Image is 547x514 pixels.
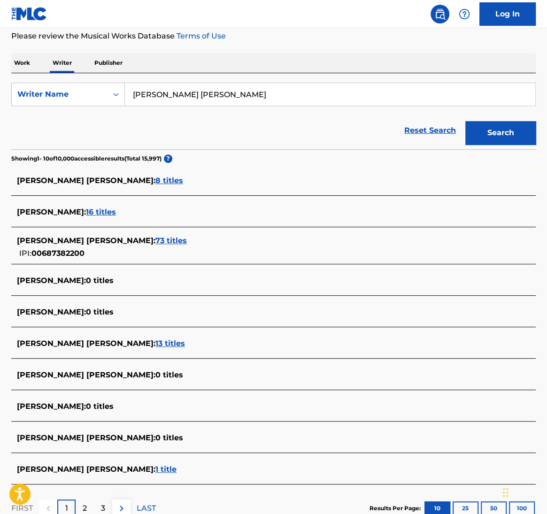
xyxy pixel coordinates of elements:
[86,402,114,411] span: 0 titles
[17,339,155,348] span: [PERSON_NAME] [PERSON_NAME] :
[503,478,508,506] div: Drag
[92,53,125,73] p: Publisher
[65,503,68,514] p: 1
[370,504,423,513] p: Results Per Page:
[116,503,127,514] img: right
[17,207,86,216] span: [PERSON_NAME] :
[400,120,461,141] a: Reset Search
[83,503,87,514] p: 2
[19,249,31,258] span: IPI:
[31,249,85,258] span: 00687382200
[155,236,187,245] span: 73 titles
[17,276,86,285] span: [PERSON_NAME] :
[50,53,75,73] p: Writer
[17,370,155,379] span: [PERSON_NAME] [PERSON_NAME] :
[101,503,105,514] p: 3
[155,176,183,185] span: 8 titles
[86,207,116,216] span: 16 titles
[17,89,102,100] div: Writer Name
[455,5,474,23] div: Help
[11,154,162,163] p: Showing 1 - 10 of 10,000 accessible results (Total 15,997 )
[17,465,155,474] span: [PERSON_NAME] [PERSON_NAME] :
[86,276,114,285] span: 0 titles
[500,469,547,514] iframe: Chat Widget
[11,31,536,42] p: Please review the Musical Works Database
[155,339,185,348] span: 13 titles
[434,8,446,20] img: search
[459,8,470,20] img: help
[11,53,33,73] p: Work
[431,5,449,23] a: Public Search
[11,83,536,149] form: Search Form
[164,154,172,163] span: ?
[137,503,156,514] p: LAST
[17,176,155,185] span: [PERSON_NAME] [PERSON_NAME] :
[155,465,177,474] span: 1 title
[17,307,86,316] span: [PERSON_NAME] :
[479,2,536,26] a: Log In
[17,236,155,245] span: [PERSON_NAME] [PERSON_NAME] :
[17,433,155,442] span: [PERSON_NAME] [PERSON_NAME] :
[155,433,183,442] span: 0 titles
[11,503,33,514] p: FIRST
[86,307,114,316] span: 0 titles
[175,31,226,40] a: Terms of Use
[155,370,183,379] span: 0 titles
[465,121,536,145] button: Search
[11,7,47,21] img: MLC Logo
[17,402,86,411] span: [PERSON_NAME] :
